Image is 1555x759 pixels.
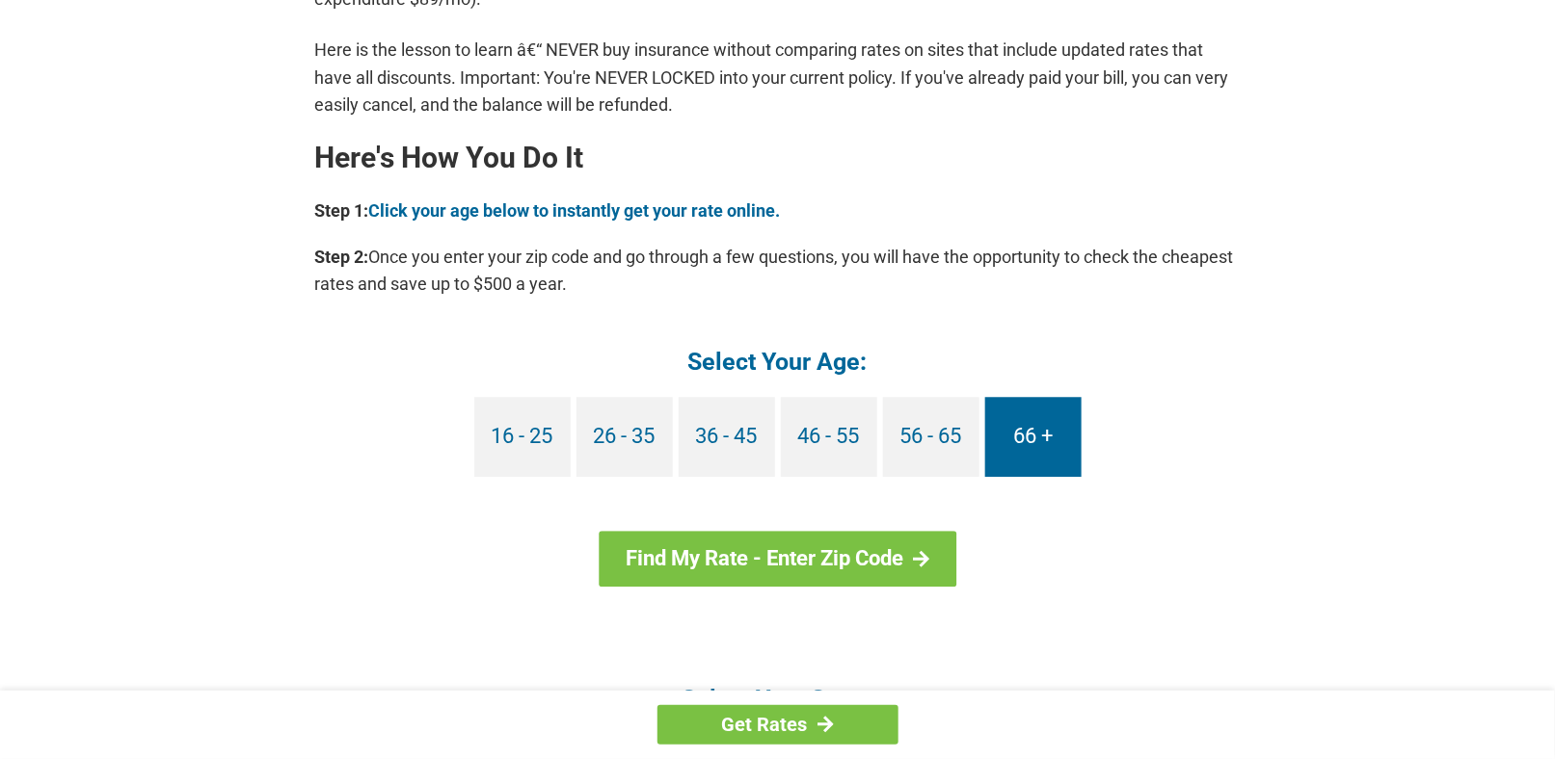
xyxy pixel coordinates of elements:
a: Get Rates [657,705,898,745]
a: Click your age below to instantly get your rate online. [369,200,781,221]
a: Find My Rate - Enter Zip Code [599,531,956,587]
a: 46 - 55 [781,397,877,477]
a: 36 - 45 [679,397,775,477]
a: 56 - 65 [883,397,979,477]
b: Step 1: [315,200,369,221]
a: 26 - 35 [576,397,673,477]
h4: Select Your State: [315,683,1241,715]
p: Once you enter your zip code and go through a few questions, you will have the opportunity to che... [315,244,1241,298]
a: 16 - 25 [474,397,571,477]
b: Step 2: [315,247,369,267]
a: 66 + [985,397,1082,477]
h4: Select Your Age: [315,346,1241,378]
h2: Here's How You Do It [315,143,1241,173]
p: Here is the lesson to learn â€“ NEVER buy insurance without comparing rates on sites that include... [315,37,1241,118]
